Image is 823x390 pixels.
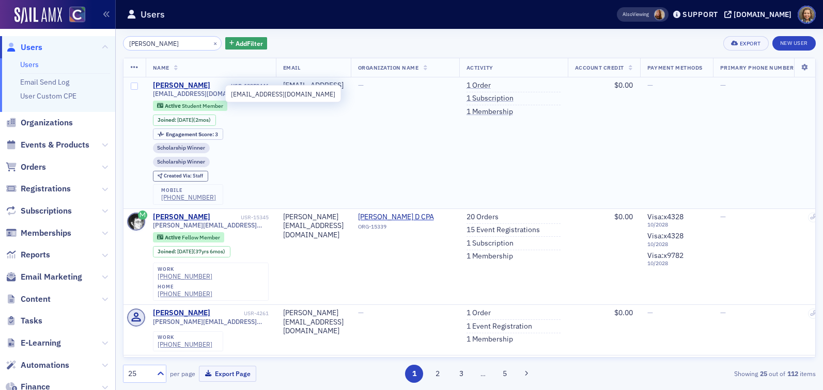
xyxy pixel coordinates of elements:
[158,290,212,298] div: [PHONE_NUMBER]
[6,205,72,217] a: Subscriptions
[166,132,218,137] div: 3
[14,7,62,24] img: SailAMX
[69,7,85,23] img: SailAMX
[153,221,269,229] span: [PERSON_NAME][EMAIL_ADDRESS][DOMAIN_NAME]
[161,187,216,193] div: mobile
[182,234,220,241] span: Fellow Member
[358,213,452,222] a: [PERSON_NAME] D CPA
[21,271,82,283] span: Email Marketing
[153,143,210,153] div: Scholarship Winner
[21,337,61,349] span: E-Learning
[6,360,69,371] a: Automations
[467,322,532,331] a: 1 Event Registration
[161,193,216,201] div: [PHONE_NUMBER]
[724,11,795,18] button: [DOMAIN_NAME]
[153,128,223,140] div: Engagement Score: 3
[21,360,69,371] span: Automations
[128,368,151,379] div: 25
[283,64,301,71] span: Email
[6,183,71,194] a: Registrations
[575,64,624,71] span: Account Credit
[467,308,491,318] a: 1 Order
[153,171,208,182] div: Created Via: Staff
[614,308,633,317] span: $0.00
[283,213,344,240] div: [PERSON_NAME][EMAIL_ADDRESS][DOMAIN_NAME]
[6,139,89,151] a: Events & Products
[6,249,50,261] a: Reports
[165,234,182,241] span: Active
[467,94,514,103] a: 1 Subscription
[158,272,212,280] a: [PHONE_NUMBER]
[158,266,212,272] div: work
[21,315,42,327] span: Tasks
[153,157,210,167] div: Scholarship Winner
[164,173,203,179] div: Staff
[6,117,73,128] a: Organizations
[153,64,169,71] span: Name
[158,284,212,290] div: home
[358,64,419,71] span: Organization Name
[623,11,632,18] div: Also
[467,107,513,117] a: 1 Membership
[153,115,216,126] div: Joined: 2025-07-03 00:00:00
[21,139,89,151] span: Events & Products
[21,205,72,217] span: Subscriptions
[21,42,42,53] span: Users
[358,213,452,222] span: Laws, Kyle D CPA
[153,81,210,90] a: [PERSON_NAME]
[177,248,225,255] div: (37yrs 6mos)
[6,337,61,349] a: E-Learning
[647,80,653,90] span: —
[467,239,514,248] a: 1 Subscription
[158,248,177,255] span: Joined :
[153,90,257,98] span: [EMAIL_ADDRESS][DOMAIN_NAME]
[467,335,513,344] a: 1 Membership
[123,36,222,51] input: Search…
[153,318,269,326] span: [PERSON_NAME][EMAIL_ADDRESS][DOMAIN_NAME]
[153,246,230,257] div: Joined: 1988-03-23 00:00:00
[165,102,182,109] span: Active
[177,116,193,123] span: [DATE]
[20,91,76,101] a: User Custom CPE
[798,6,816,24] span: Profile
[21,161,46,173] span: Orders
[158,340,212,348] div: [PHONE_NUMBER]
[170,369,195,378] label: per page
[614,80,633,90] span: $0.00
[283,308,344,336] div: [PERSON_NAME][EMAIL_ADDRESS][DOMAIN_NAME]
[358,80,364,90] span: —
[62,7,85,24] a: View Homepage
[405,365,423,383] button: 1
[647,308,653,317] span: —
[6,294,51,305] a: Content
[614,212,633,221] span: $0.00
[153,213,210,222] div: [PERSON_NAME]
[157,234,220,240] a: Active Fellow Member
[153,308,210,318] div: [PERSON_NAME]
[21,117,73,128] span: Organizations
[166,131,215,138] span: Engagement Score :
[467,64,493,71] span: Activity
[157,102,223,109] a: Active Student Member
[153,101,228,111] div: Active: Active: Student Member
[153,232,225,242] div: Active: Active: Fellow Member
[211,38,220,47] button: ×
[20,77,69,87] a: Email Send Log
[225,37,268,50] button: AddFilter
[592,369,816,378] div: Showing out of items
[467,81,491,90] a: 1 Order
[6,42,42,53] a: Users
[647,64,703,71] span: Payment Methods
[623,11,649,18] span: Viewing
[21,183,71,194] span: Registrations
[647,260,706,267] span: 10 / 2028
[236,39,263,48] span: Add Filter
[647,251,684,260] span: Visa : x9782
[21,294,51,305] span: Content
[654,9,665,20] span: Sheila Duggan
[225,85,341,103] div: [EMAIL_ADDRESS][DOMAIN_NAME]
[212,310,269,317] div: USR-4261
